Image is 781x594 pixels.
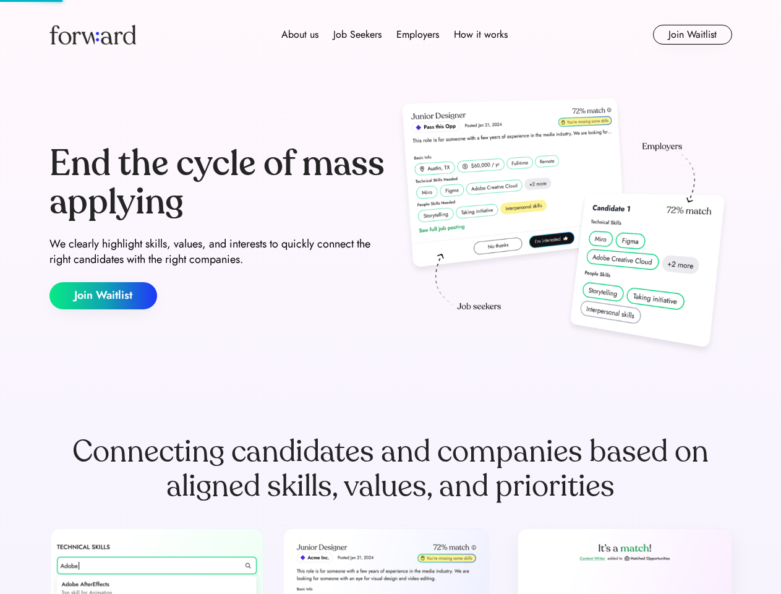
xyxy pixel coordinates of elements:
div: Employers [396,27,439,42]
div: About us [281,27,318,42]
div: End the cycle of mass applying [49,145,386,221]
img: Forward logo [49,25,136,45]
button: Join Waitlist [49,282,157,309]
div: We clearly highlight skills, values, and interests to quickly connect the right candidates with t... [49,236,386,267]
div: Connecting candidates and companies based on aligned skills, values, and priorities [49,434,732,504]
img: hero-image.png [396,94,732,360]
button: Join Waitlist [653,25,732,45]
div: How it works [454,27,508,42]
div: Job Seekers [333,27,382,42]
